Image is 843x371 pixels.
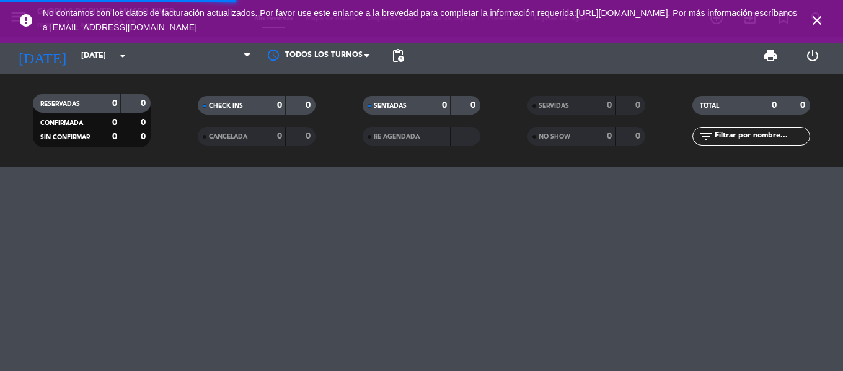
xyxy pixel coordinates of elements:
strong: 0 [607,132,612,141]
span: SENTADAS [374,103,407,109]
i: close [810,13,824,28]
strong: 0 [141,118,148,127]
span: TOTAL [700,103,719,109]
strong: 0 [772,101,777,110]
strong: 0 [635,132,643,141]
i: power_settings_new [805,48,820,63]
strong: 0 [141,99,148,108]
strong: 0 [306,132,313,141]
strong: 0 [112,118,117,127]
span: CHECK INS [209,103,243,109]
strong: 0 [141,133,148,141]
span: NO SHOW [539,134,570,140]
strong: 0 [800,101,808,110]
span: CONFIRMADA [40,120,83,126]
i: [DATE] [9,42,75,69]
span: SERVIDAS [539,103,569,109]
span: SIN CONFIRMAR [40,134,90,141]
strong: 0 [306,101,313,110]
span: pending_actions [391,48,405,63]
strong: 0 [607,101,612,110]
strong: 0 [635,101,643,110]
strong: 0 [277,132,282,141]
strong: 0 [112,99,117,108]
span: No contamos con los datos de facturación actualizados. Por favor use este enlance a la brevedad p... [43,8,797,32]
div: LOG OUT [792,37,834,74]
span: RESERVADAS [40,101,80,107]
a: [URL][DOMAIN_NAME] [576,8,668,18]
span: print [763,48,778,63]
strong: 0 [112,133,117,141]
input: Filtrar por nombre... [713,129,810,143]
span: RE AGENDADA [374,134,420,140]
a: . Por más información escríbanos a [EMAIL_ADDRESS][DOMAIN_NAME] [43,8,797,32]
strong: 0 [277,101,282,110]
strong: 0 [442,101,447,110]
strong: 0 [470,101,478,110]
span: CANCELADA [209,134,247,140]
i: filter_list [699,129,713,144]
i: error [19,13,33,28]
i: arrow_drop_down [115,48,130,63]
